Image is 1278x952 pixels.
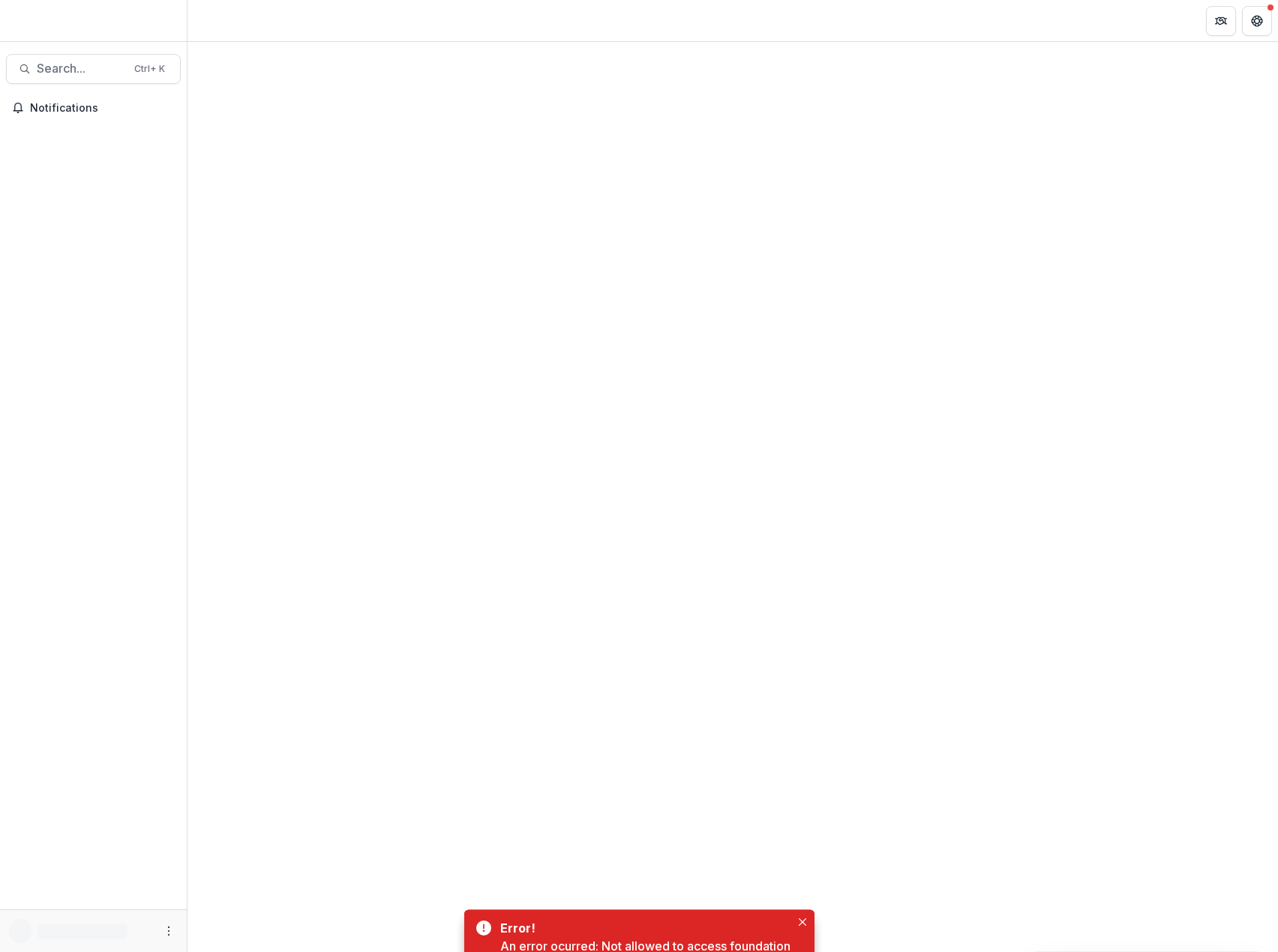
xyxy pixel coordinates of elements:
[131,61,168,77] div: Ctrl + K
[193,10,257,31] nav: breadcrumb
[500,919,784,937] div: Error!
[30,102,175,115] span: Notifications
[1206,6,1236,36] button: Partners
[793,913,811,931] button: Close
[1242,6,1272,36] button: Get Help
[6,54,181,84] button: Search...
[37,61,125,76] span: Search...
[160,922,178,940] button: More
[6,96,181,120] button: Notifications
